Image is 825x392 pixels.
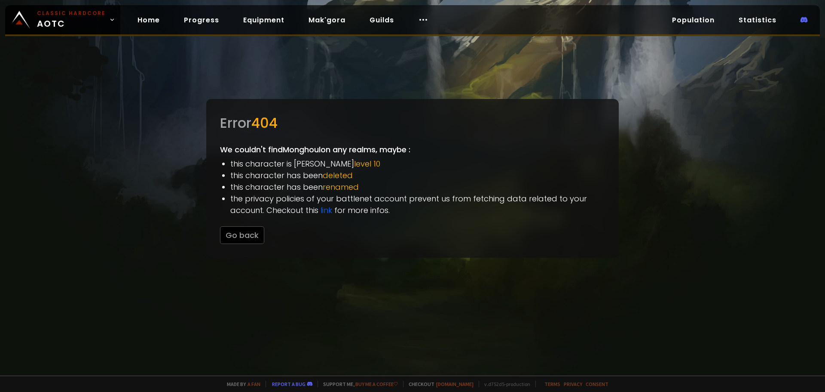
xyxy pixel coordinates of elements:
[363,11,401,29] a: Guilds
[230,158,605,170] li: this character is [PERSON_NAME]
[665,11,721,29] a: Population
[564,381,582,387] a: Privacy
[236,11,291,29] a: Equipment
[230,170,605,181] li: this character has been
[220,226,264,244] button: Go back
[544,381,560,387] a: Terms
[131,11,167,29] a: Home
[586,381,608,387] a: Consent
[247,381,260,387] a: a fan
[436,381,474,387] a: [DOMAIN_NAME]
[220,230,264,241] a: Go back
[37,9,106,30] span: AOTC
[302,11,352,29] a: Mak'gora
[37,9,106,17] small: Classic Hardcore
[355,381,398,387] a: Buy me a coffee
[206,99,619,258] div: We couldn't find Monghoul on any realms, maybe :
[732,11,783,29] a: Statistics
[479,381,530,387] span: v. d752d5 - production
[323,170,353,181] span: deleted
[230,193,605,216] li: the privacy policies of your battlenet account prevent us from fetching data related to your acco...
[272,381,306,387] a: Report a bug
[321,205,332,216] a: link
[403,381,474,387] span: Checkout
[251,113,278,133] span: 404
[230,181,605,193] li: this character has been
[220,113,605,133] div: Error
[318,381,398,387] span: Support me,
[5,5,120,34] a: Classic HardcoreAOTC
[177,11,226,29] a: Progress
[354,158,380,169] span: level 10
[323,182,359,192] span: renamed
[222,381,260,387] span: Made by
